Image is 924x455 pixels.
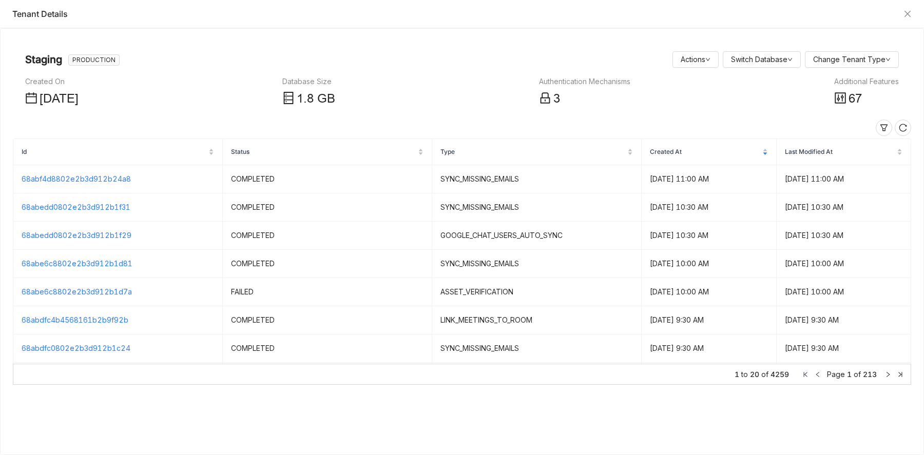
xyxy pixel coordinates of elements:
[223,334,432,363] td: COMPLETED
[432,222,642,250] td: GOOGLE_CHAT_USERS_AUTO_SYNC
[735,369,739,380] span: 1
[642,193,776,222] td: [DATE] 10:30 AM
[723,51,801,68] button: Switch Database
[223,222,432,250] td: COMPLETED
[22,231,131,240] a: 68abedd0802e2b3d912b1f29
[813,55,891,64] a: Change Tenant Type
[849,92,862,106] span: 67
[25,51,62,68] nz-page-header-title: Staging
[303,92,335,106] span: .8 GB
[642,222,776,250] td: [DATE] 10:30 AM
[432,363,642,391] td: GOOGLE_CHAT_USERS_AUTO_SYNC
[223,278,432,306] td: FAILED
[642,334,776,363] td: [DATE] 9:30 AM
[432,193,642,222] td: SYNC_MISSING_EMAILS
[223,165,432,193] td: COMPLETED
[553,92,560,106] span: 3
[642,363,776,391] td: [DATE] 9:30 AM
[672,51,719,68] button: Actions
[22,174,131,183] a: 68abf4d8802e2b3d912b24a8
[223,250,432,278] td: COMPLETED
[777,278,911,306] td: [DATE] 10:00 AM
[432,250,642,278] td: SYNC_MISSING_EMAILS
[22,287,132,296] a: 68abe6c8802e2b3d912b1d7a
[297,92,303,106] span: 1
[777,363,911,391] td: [DATE] 9:30 AM
[827,370,845,379] span: Page
[777,334,911,363] td: [DATE] 9:30 AM
[432,278,642,306] td: ASSET_VERIFICATION
[777,222,911,250] td: [DATE] 10:30 AM
[40,92,79,106] span: [DATE]
[432,306,642,334] td: LINK_MEETINGS_TO_ROOM
[761,369,768,380] span: of
[834,76,899,87] div: Additional Features
[777,306,911,334] td: [DATE] 9:30 AM
[642,306,776,334] td: [DATE] 9:30 AM
[731,55,793,64] a: Switch Database
[847,370,852,379] span: 1
[642,278,776,306] td: [DATE] 10:00 AM
[771,369,789,380] span: 4259
[854,370,861,379] span: of
[12,8,898,19] div: Tenant Details
[22,259,132,268] a: 68abe6c8802e2b3d912b1d81
[805,51,899,68] button: Change Tenant Type
[432,334,642,363] td: SYNC_MISSING_EMAILS
[741,369,748,380] span: to
[777,193,911,222] td: [DATE] 10:30 AM
[22,315,128,324] a: 68abdfc4b4568161b2b9f92b
[22,344,130,352] a: 68abdfc0802e2b3d912b1c24
[539,76,630,87] div: Authentication Mechanisms
[25,76,79,87] div: Created On
[68,54,120,66] nz-tag: PRODUCTION
[223,193,432,222] td: COMPLETED
[642,165,776,193] td: [DATE] 11:00 AM
[777,250,911,278] td: [DATE] 10:00 AM
[223,306,432,334] td: COMPLETED
[22,203,130,211] a: 68abedd0802e2b3d912b1f31
[642,250,776,278] td: [DATE] 10:00 AM
[282,76,335,87] div: Database Size
[432,165,642,193] td: SYNC_MISSING_EMAILS
[750,369,759,380] span: 20
[903,10,912,18] button: Close
[223,363,432,391] td: COMPLETED
[681,55,710,64] a: Actions
[863,370,877,379] span: 213
[777,165,911,193] td: [DATE] 11:00 AM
